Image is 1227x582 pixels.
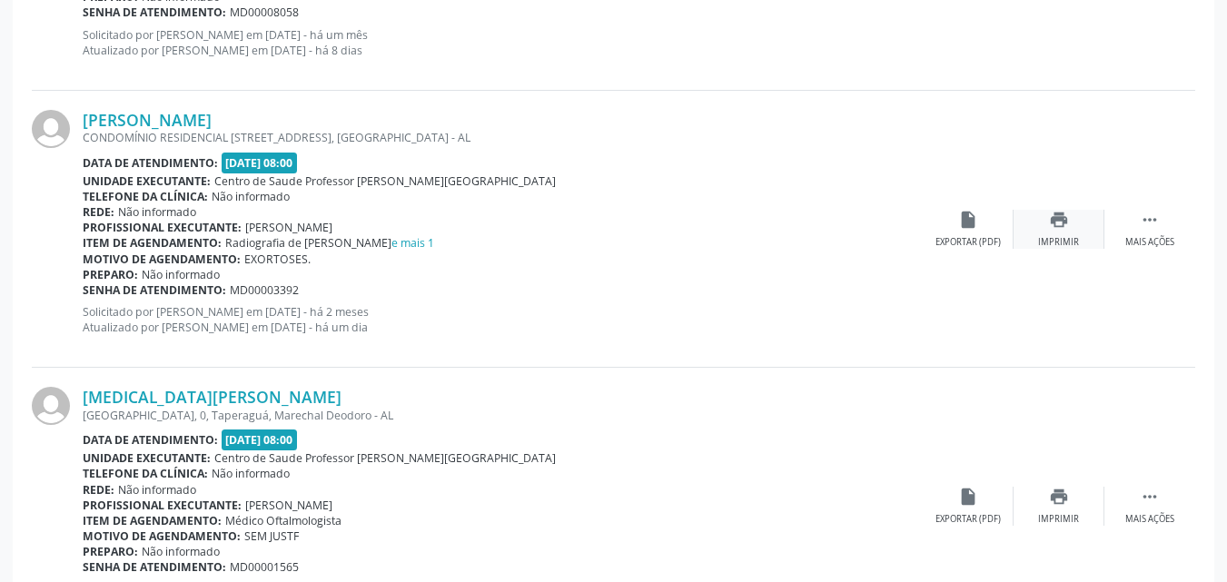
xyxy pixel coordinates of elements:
span: Não informado [212,189,290,204]
div: CONDOMÍNIO RESIDENCIAL [STREET_ADDRESS], [GEOGRAPHIC_DATA] - AL [83,130,923,145]
span: [DATE] 08:00 [222,429,298,450]
span: Não informado [142,544,220,559]
b: Preparo: [83,267,138,282]
b: Data de atendimento: [83,155,218,171]
b: Profissional executante: [83,220,242,235]
a: e mais 1 [391,235,434,251]
div: Exportar (PDF) [935,513,1001,526]
div: Imprimir [1038,513,1079,526]
p: Solicitado por [PERSON_NAME] em [DATE] - há um mês Atualizado por [PERSON_NAME] em [DATE] - há 8 ... [83,27,923,58]
span: Não informado [142,267,220,282]
img: img [32,387,70,425]
b: Unidade executante: [83,450,211,466]
a: [MEDICAL_DATA][PERSON_NAME] [83,387,341,407]
a: [PERSON_NAME] [83,110,212,130]
b: Rede: [83,482,114,498]
b: Profissional executante: [83,498,242,513]
i: print [1049,487,1069,507]
span: Não informado [118,482,196,498]
span: Não informado [118,204,196,220]
b: Motivo de agendamento: [83,528,241,544]
span: Centro de Saude Professor [PERSON_NAME][GEOGRAPHIC_DATA] [214,450,556,466]
span: [PERSON_NAME] [245,220,332,235]
div: [GEOGRAPHIC_DATA], 0, Taperaguá, Marechal Deodoro - AL [83,408,923,423]
i: print [1049,210,1069,230]
span: MD00001565 [230,559,299,575]
b: Rede: [83,204,114,220]
b: Item de agendamento: [83,513,222,528]
div: Mais ações [1125,513,1174,526]
div: Mais ações [1125,236,1174,249]
b: Telefone da clínica: [83,189,208,204]
span: MD00008058 [230,5,299,20]
div: Imprimir [1038,236,1079,249]
i:  [1140,210,1160,230]
b: Senha de atendimento: [83,5,226,20]
i: insert_drive_file [958,210,978,230]
span: Centro de Saude Professor [PERSON_NAME][GEOGRAPHIC_DATA] [214,173,556,189]
b: Motivo de agendamento: [83,252,241,267]
b: Preparo: [83,544,138,559]
span: Não informado [212,466,290,481]
b: Data de atendimento: [83,432,218,448]
span: Médico Oftalmologista [225,513,341,528]
span: [PERSON_NAME] [245,498,332,513]
b: Senha de atendimento: [83,282,226,298]
i:  [1140,487,1160,507]
i: insert_drive_file [958,487,978,507]
b: Item de agendamento: [83,235,222,251]
span: SEM JUSTF [244,528,299,544]
span: EXORTOSES. [244,252,311,267]
span: [DATE] 08:00 [222,153,298,173]
span: Radiografia de [PERSON_NAME] [225,235,434,251]
p: Solicitado por [PERSON_NAME] em [DATE] - há 2 meses Atualizado por [PERSON_NAME] em [DATE] - há u... [83,304,923,335]
b: Senha de atendimento: [83,559,226,575]
b: Telefone da clínica: [83,466,208,481]
b: Unidade executante: [83,173,211,189]
img: img [32,110,70,148]
div: Exportar (PDF) [935,236,1001,249]
span: MD00003392 [230,282,299,298]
